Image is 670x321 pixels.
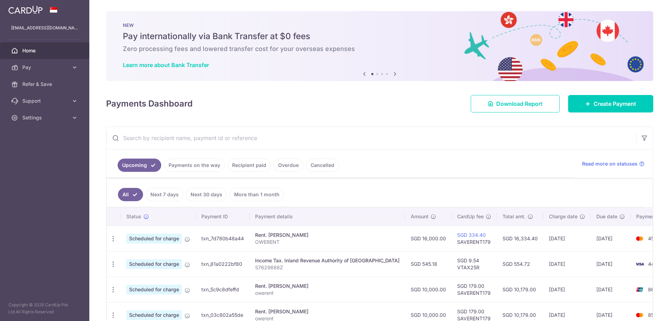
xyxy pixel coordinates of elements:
a: Next 30 days [186,188,227,201]
p: OWERENT [255,239,400,246]
span: Download Report [496,100,543,108]
span: Scheduled for charge [126,234,182,243]
td: txn_81a0222bf80 [196,251,250,277]
td: SGD 10,179.00 [497,277,543,302]
a: Next 7 days [146,188,183,201]
a: Cancelled [306,159,339,172]
td: [DATE] [543,277,591,302]
a: Recipient paid [228,159,271,172]
a: Download Report [471,95,560,112]
a: More than 1 month [230,188,284,201]
span: Refer & Save [22,81,68,88]
span: Scheduled for charge [126,285,182,294]
span: Amount [411,213,429,220]
img: Bank Card [633,234,647,243]
th: Payment ID [196,207,250,226]
h5: Pay internationally via Bank Transfer at $0 fees [123,31,636,42]
h4: Payments Dashboard [106,97,193,110]
td: [DATE] [543,251,591,277]
td: txn_7d780b48a44 [196,226,250,251]
span: Scheduled for charge [126,259,182,269]
p: NEW [123,22,636,28]
span: Due date [596,213,617,220]
span: Create Payment [594,100,636,108]
td: [DATE] [591,251,631,277]
td: SGD 554.72 [497,251,543,277]
span: 4468 [648,261,661,267]
a: Read more on statuses [582,160,645,167]
td: SGD 10,000.00 [405,277,452,302]
h6: Zero processing fees and lowered transfer cost for your overseas expenses [123,45,636,53]
td: SGD 16,000.00 [405,226,452,251]
p: owerent [255,290,400,297]
a: All [118,188,143,201]
td: [DATE] [591,226,631,251]
span: Pay [22,64,68,71]
span: Support [22,97,68,104]
span: 8590 [648,312,660,318]
span: 8648 [648,286,661,292]
td: SGD 9.54 VTAX25R [452,251,497,277]
a: Overdue [274,159,303,172]
span: Total amt. [502,213,526,220]
div: Rent. [PERSON_NAME] [255,232,400,239]
input: Search by recipient name, payment id or reference [106,127,636,149]
td: SGD 16,334.40 [497,226,543,251]
a: Payments on the way [164,159,225,172]
td: txn_5c9c8dfeffd [196,277,250,302]
a: Learn more about Bank Transfer [123,61,209,68]
td: SGD 545.18 [405,251,452,277]
div: Rent. [PERSON_NAME] [255,283,400,290]
td: [DATE] [543,226,591,251]
img: CardUp [8,6,43,14]
td: [DATE] [591,277,631,302]
a: SGD 334.40 [457,232,486,238]
img: Bank Card [633,260,647,268]
span: Status [126,213,141,220]
span: Scheduled for charge [126,310,182,320]
p: S7629688Z [255,264,400,271]
p: [EMAIL_ADDRESS][DOMAIN_NAME] [11,24,78,31]
span: Home [22,47,68,54]
a: Create Payment [568,95,653,112]
span: Settings [22,114,68,121]
img: Bank transfer banner [106,11,653,81]
span: 4555 [648,235,660,241]
td: SAVERENT179 [452,226,497,251]
span: CardUp fee [457,213,484,220]
th: Payment details [250,207,405,226]
img: Bank Card [633,285,647,294]
div: Rent. [PERSON_NAME] [255,308,400,315]
img: Bank Card [633,311,647,319]
span: Charge date [549,213,578,220]
td: SGD 179.00 SAVERENT179 [452,277,497,302]
span: Read more on statuses [582,160,638,167]
a: Upcoming [118,159,161,172]
div: Income Tax. Inland Revenue Authority of [GEOGRAPHIC_DATA] [255,257,400,264]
